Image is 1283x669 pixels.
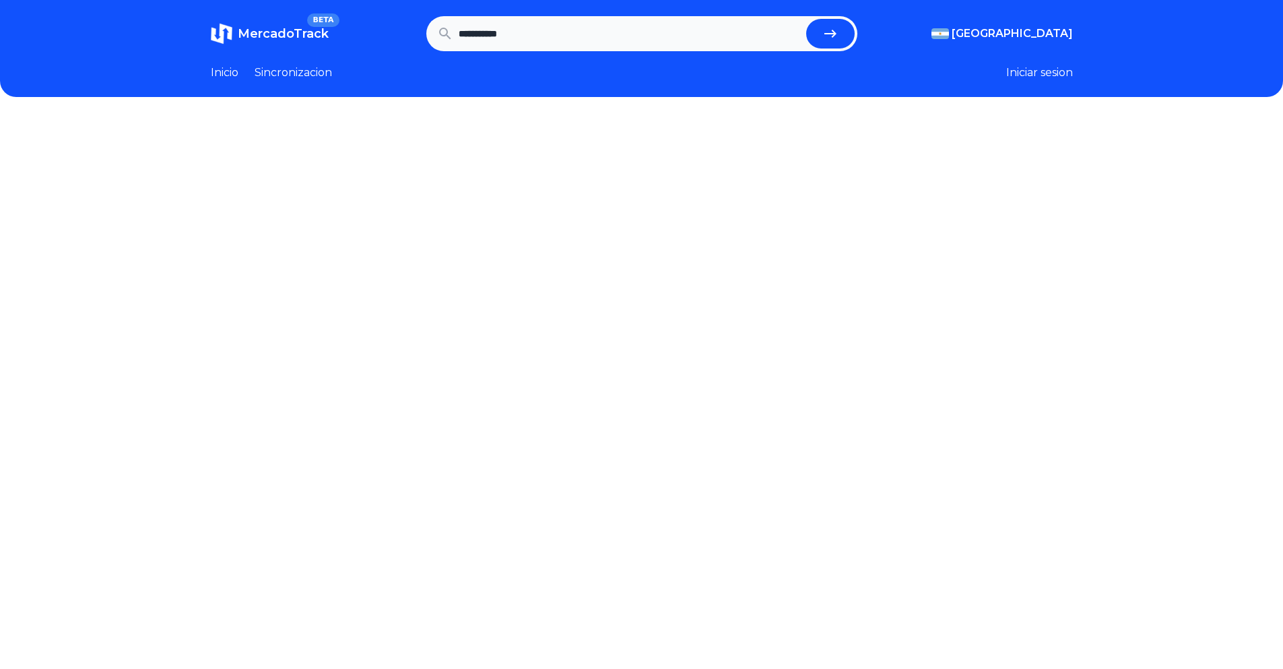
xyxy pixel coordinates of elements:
[931,26,1073,42] button: [GEOGRAPHIC_DATA]
[307,13,339,27] span: BETA
[952,26,1073,42] span: [GEOGRAPHIC_DATA]
[931,28,949,39] img: Argentina
[255,65,332,81] a: Sincronizacion
[211,23,329,44] a: MercadoTrackBETA
[211,65,238,81] a: Inicio
[1006,65,1073,81] button: Iniciar sesion
[238,26,329,41] span: MercadoTrack
[211,23,232,44] img: MercadoTrack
